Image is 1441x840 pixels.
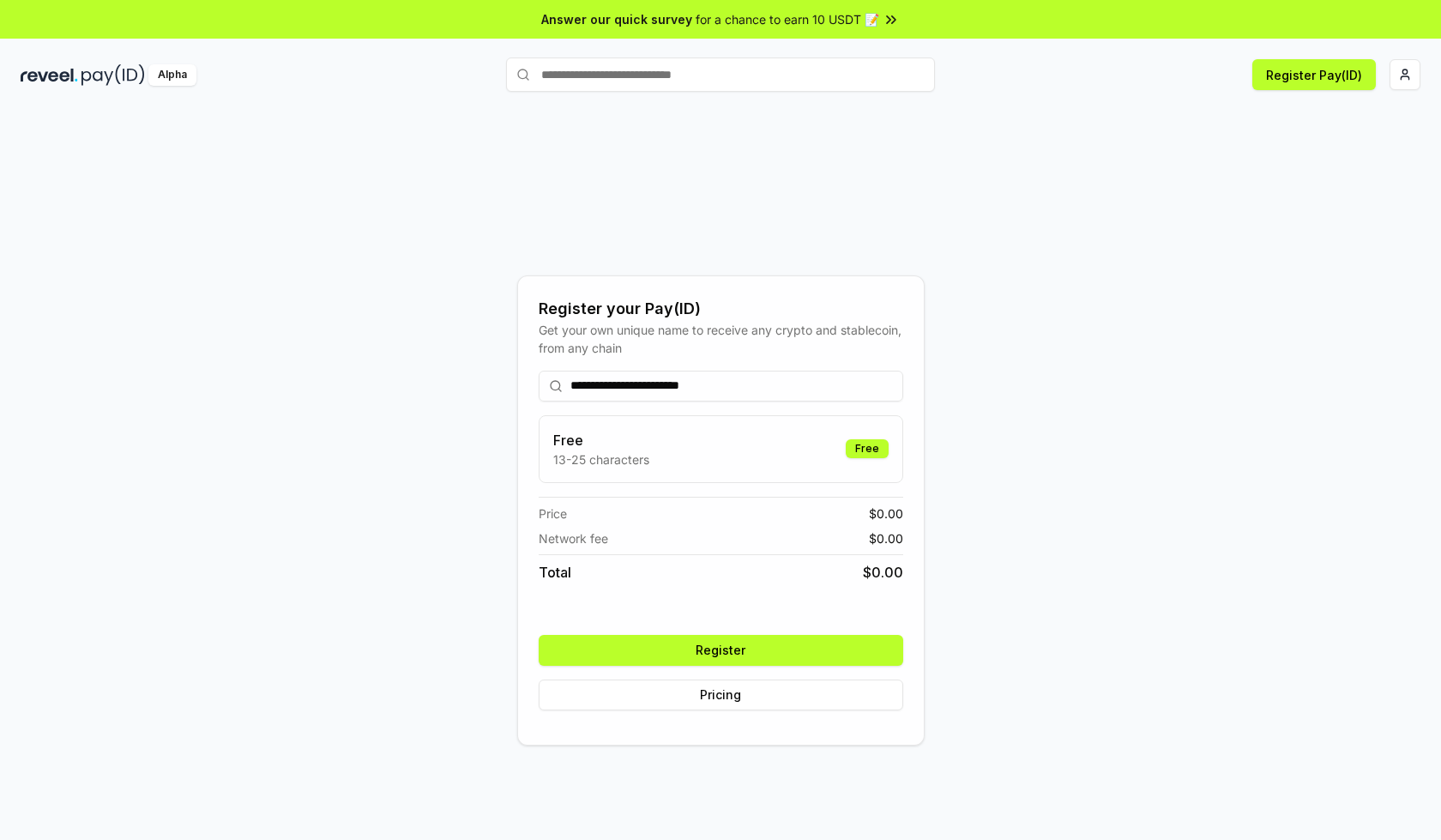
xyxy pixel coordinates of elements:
span: $ 0.00 [863,562,903,583]
span: $ 0.00 [869,529,903,547]
span: Total [539,562,571,583]
span: Answer our quick survey [541,10,692,28]
img: pay_id [81,64,145,86]
p: 13-25 characters [553,450,649,468]
img: reveel_dark [21,64,78,86]
h3: Free [553,430,649,450]
button: Register Pay(ID) [1252,59,1376,90]
button: Register [539,635,903,666]
span: Price [539,505,567,523]
button: Pricing [539,680,903,710]
span: for a chance to earn 10 USDT 📝 [696,10,879,28]
div: Register your Pay(ID) [539,297,903,321]
div: Free [846,439,889,458]
div: Get your own unique name to receive any crypto and stablecoin, from any chain [539,321,903,357]
div: Alpha [148,64,196,86]
span: $ 0.00 [869,505,903,523]
span: Network fee [539,529,608,547]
